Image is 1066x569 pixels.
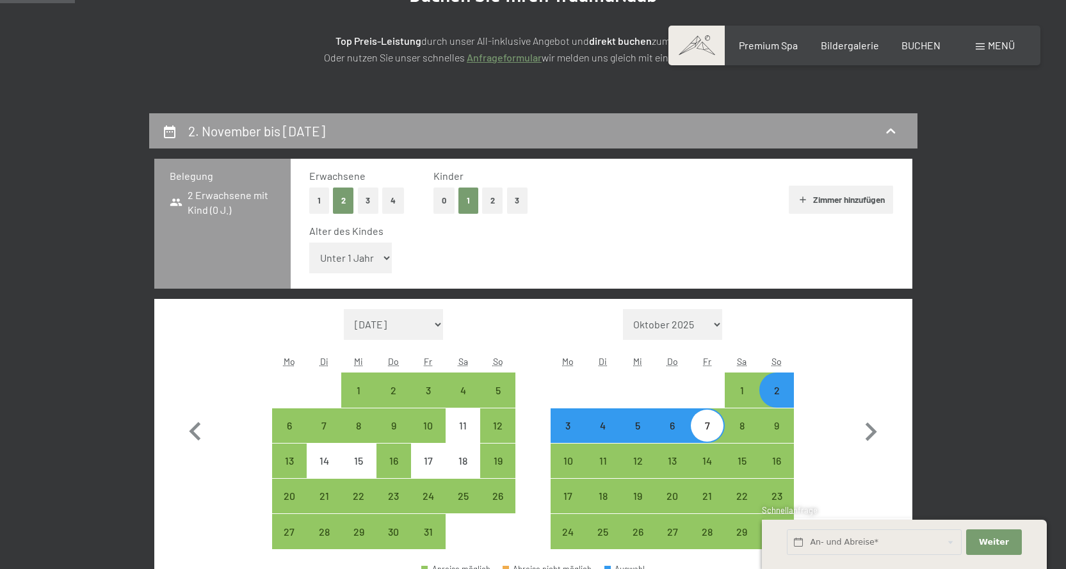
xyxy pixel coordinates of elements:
div: 10 [552,456,584,488]
div: Anreise möglich [725,479,759,513]
div: Wed Nov 12 2025 [620,444,655,478]
div: 15 [343,456,375,488]
abbr: Samstag [737,356,747,367]
div: Mon Nov 03 2025 [551,408,585,443]
div: Anreise möglich [725,408,759,443]
div: Fri Nov 28 2025 [690,514,724,549]
div: Anreise möglich [376,479,411,513]
div: 19 [622,491,654,523]
div: Sat Nov 29 2025 [725,514,759,549]
div: Wed Oct 29 2025 [341,514,376,549]
button: 2 [482,188,503,214]
div: Wed Oct 22 2025 [341,479,376,513]
span: Erwachsene [309,170,366,182]
div: Tue Nov 18 2025 [586,479,620,513]
div: 3 [412,385,444,417]
div: Anreise nicht möglich [341,444,376,478]
button: 4 [382,188,404,214]
div: Anreise möglich [551,479,585,513]
div: 27 [656,527,688,559]
strong: direkt buchen [589,35,652,47]
abbr: Sonntag [771,356,782,367]
div: Anreise möglich [586,444,620,478]
div: Wed Nov 19 2025 [620,479,655,513]
div: Thu Oct 30 2025 [376,514,411,549]
div: Anreise möglich [759,408,794,443]
div: Thu Nov 13 2025 [655,444,690,478]
button: 0 [433,188,455,214]
div: Sat Oct 18 2025 [446,444,480,478]
div: Fri Nov 07 2025 [690,408,724,443]
a: Anfrageformular [467,51,542,63]
div: 22 [343,491,375,523]
div: 20 [273,491,305,523]
abbr: Mittwoch [633,356,642,367]
button: Zimmer hinzufügen [789,186,893,214]
div: 14 [308,456,340,488]
div: Anreise möglich [620,444,655,478]
div: Anreise möglich [480,373,515,407]
div: 11 [447,421,479,453]
div: Thu Nov 27 2025 [655,514,690,549]
div: Sun Oct 26 2025 [480,479,515,513]
div: Anreise möglich [341,514,376,549]
abbr: Dienstag [320,356,328,367]
div: 21 [308,491,340,523]
div: 13 [273,456,305,488]
abbr: Montag [284,356,295,367]
div: Anreise möglich [480,408,515,443]
div: Sat Oct 04 2025 [446,373,480,407]
button: 1 [309,188,329,214]
div: 4 [447,385,479,417]
div: Anreise möglich [341,373,376,407]
div: Anreise möglich [759,373,794,407]
div: Sat Nov 08 2025 [725,408,759,443]
div: 12 [622,456,654,488]
div: 6 [273,421,305,453]
div: Thu Oct 02 2025 [376,373,411,407]
div: 17 [412,456,444,488]
div: 13 [656,456,688,488]
div: Anreise möglich [272,444,307,478]
div: 24 [552,527,584,559]
div: Anreise möglich [655,479,690,513]
div: Fri Oct 17 2025 [411,444,446,478]
button: Nächster Monat [852,309,889,550]
div: Anreise möglich [411,479,446,513]
abbr: Donnerstag [388,356,399,367]
div: Fri Nov 21 2025 [690,479,724,513]
div: Anreise möglich [586,479,620,513]
div: Sun Oct 12 2025 [480,408,515,443]
div: Anreise möglich [620,408,655,443]
div: 21 [691,491,723,523]
abbr: Montag [562,356,574,367]
div: Anreise möglich [411,408,446,443]
div: Sun Nov 30 2025 [759,514,794,549]
div: Thu Nov 20 2025 [655,479,690,513]
div: Sat Nov 22 2025 [725,479,759,513]
abbr: Mittwoch [354,356,363,367]
div: Tue Nov 04 2025 [586,408,620,443]
div: Anreise möglich [690,408,724,443]
abbr: Freitag [424,356,432,367]
div: Anreise möglich [376,514,411,549]
div: Mon Nov 17 2025 [551,479,585,513]
div: Anreise möglich [586,408,620,443]
div: Anreise möglich [446,373,480,407]
div: 20 [656,491,688,523]
div: Anreise möglich [307,514,341,549]
div: Mon Oct 27 2025 [272,514,307,549]
div: 25 [587,527,619,559]
a: Bildergalerie [821,39,879,51]
div: 16 [761,456,793,488]
div: Sun Nov 23 2025 [759,479,794,513]
div: Wed Nov 05 2025 [620,408,655,443]
div: 29 [343,527,375,559]
h2: 2. November bis [DATE] [188,123,325,139]
div: 24 [412,491,444,523]
div: Mon Oct 20 2025 [272,479,307,513]
div: Anreise möglich [690,514,724,549]
div: Tue Oct 14 2025 [307,444,341,478]
div: Mon Oct 13 2025 [272,444,307,478]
